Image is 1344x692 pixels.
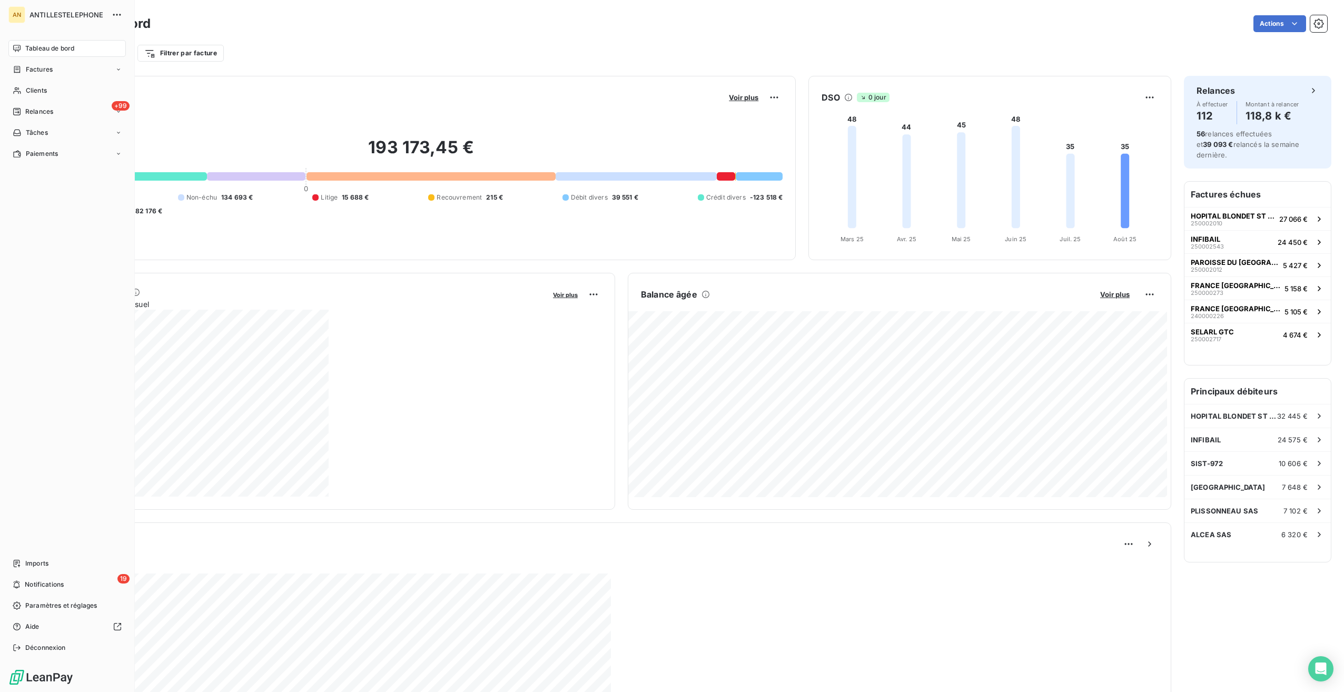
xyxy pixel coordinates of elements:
[729,93,758,102] span: Voir plus
[221,193,253,202] span: 134 693 €
[1203,140,1233,149] span: 39 093 €
[1005,235,1027,243] tspan: Juin 25
[1283,507,1308,515] span: 7 102 €
[1246,107,1299,124] h4: 118,8 k €
[1191,212,1275,220] span: HOPITAL BLONDET ST JOSEPH
[1191,235,1220,243] span: INFIBAIL
[112,101,130,111] span: +99
[1184,300,1331,323] button: FRANCE [GEOGRAPHIC_DATA]2400002265 105 €
[1197,84,1235,97] h6: Relances
[25,643,66,653] span: Déconnexion
[822,91,839,104] h6: DSO
[1279,459,1308,468] span: 10 606 €
[1191,483,1266,491] span: [GEOGRAPHIC_DATA]
[1191,266,1222,273] span: 250002012
[1097,290,1133,299] button: Voir plus
[486,193,503,202] span: 215 €
[137,45,224,62] button: Filtrer par facture
[1184,182,1331,207] h6: Factures échues
[8,124,126,141] a: Tâches
[8,618,126,635] a: Aide
[1197,107,1228,124] h4: 112
[8,555,126,572] a: Imports
[1191,530,1231,539] span: ALCEA SAS
[553,291,578,299] span: Voir plus
[1253,15,1306,32] button: Actions
[1197,130,1205,138] span: 56
[1281,530,1308,539] span: 6 320 €
[571,193,608,202] span: Débit divers
[1279,215,1308,223] span: 27 066 €
[60,299,546,310] span: Chiffre d'affaires mensuel
[1184,207,1331,230] button: HOPITAL BLONDET ST JOSEPH25000201027 066 €
[1184,230,1331,253] button: INFIBAIL25000254324 450 €
[8,103,126,120] a: +99Relances
[26,65,53,74] span: Factures
[117,574,130,584] span: 19
[1100,290,1130,299] span: Voir plus
[1191,243,1224,250] span: 250002543
[342,193,369,202] span: 15 688 €
[1191,281,1280,290] span: FRANCE [GEOGRAPHIC_DATA]
[1191,436,1221,444] span: INFIBAIL
[1191,412,1277,420] span: HOPITAL BLONDET ST JOSEPH
[132,206,162,216] span: -82 176 €
[641,288,697,301] h6: Balance âgée
[1283,331,1308,339] span: 4 674 €
[1284,284,1308,293] span: 5 158 €
[1191,304,1280,313] span: FRANCE [GEOGRAPHIC_DATA]
[706,193,746,202] span: Crédit divers
[437,193,482,202] span: Recouvrement
[25,559,48,568] span: Imports
[25,580,64,589] span: Notifications
[1060,235,1081,243] tspan: Juil. 25
[1184,323,1331,346] button: SELARL GTC2500027174 674 €
[1277,412,1308,420] span: 32 445 €
[8,6,25,23] div: AN
[60,137,783,169] h2: 193 173,45 €
[1283,261,1308,270] span: 5 427 €
[8,61,126,78] a: Factures
[25,44,74,53] span: Tableau de bord
[1191,290,1223,296] span: 250000273
[1191,313,1224,319] span: 240000226
[550,290,581,299] button: Voir plus
[1191,336,1221,342] span: 250002717
[1191,258,1279,266] span: PAROISSE DU [GEOGRAPHIC_DATA]
[750,193,783,202] span: -123 518 €
[25,622,39,631] span: Aide
[1278,436,1308,444] span: 24 575 €
[952,235,971,243] tspan: Mai 25
[29,11,105,19] span: ANTILLESTELEPHONE
[726,93,762,102] button: Voir plus
[1191,328,1234,336] span: SELARL GTC
[8,82,126,99] a: Clients
[897,235,916,243] tspan: Avr. 25
[857,93,890,102] span: 0 jour
[1197,130,1299,159] span: relances effectuées et relancés la semaine dernière.
[8,40,126,57] a: Tableau de bord
[1184,276,1331,300] button: FRANCE [GEOGRAPHIC_DATA]2500002735 158 €
[1191,220,1222,226] span: 250002010
[1184,379,1331,404] h6: Principaux débiteurs
[8,145,126,162] a: Paiements
[26,149,58,159] span: Paiements
[612,193,638,202] span: 39 551 €
[26,86,47,95] span: Clients
[1191,459,1223,468] span: SIST-972
[26,128,48,137] span: Tâches
[186,193,217,202] span: Non-échu
[1246,101,1299,107] span: Montant à relancer
[25,601,97,610] span: Paramètres et réglages
[1284,308,1308,316] span: 5 105 €
[25,107,53,116] span: Relances
[304,184,308,193] span: 0
[8,669,74,686] img: Logo LeanPay
[1308,656,1333,681] div: Open Intercom Messenger
[841,235,864,243] tspan: Mars 25
[1191,507,1258,515] span: PLISSONNEAU SAS
[1197,101,1228,107] span: À effectuer
[8,597,126,614] a: Paramètres et réglages
[1184,253,1331,276] button: PAROISSE DU [GEOGRAPHIC_DATA]2500020125 427 €
[321,193,338,202] span: Litige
